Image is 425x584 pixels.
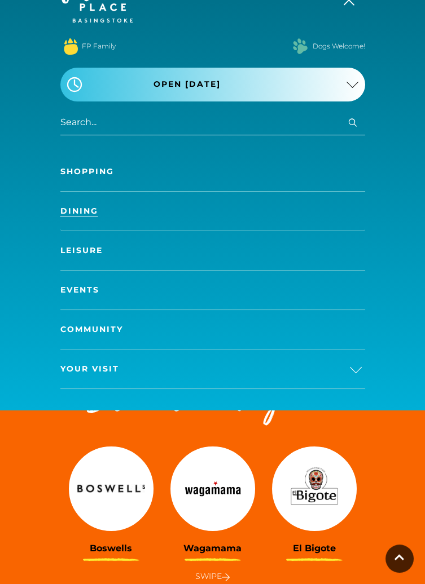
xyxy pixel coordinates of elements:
[154,78,221,90] span: Open [DATE]
[60,152,365,191] a: Shopping
[69,385,357,421] h2: Discover something new...
[170,543,255,554] h3: Wagamama
[69,569,357,583] p: Swipe
[69,543,154,554] h3: Boswells
[313,41,365,51] a: Dogs Welcome!
[60,349,365,388] a: Your Visit
[60,68,365,101] button: Open [DATE]
[272,543,357,554] h3: El Bigote
[272,444,357,554] a: El Bigote
[60,310,365,349] a: Community
[170,444,255,554] a: Wagamama
[69,444,154,554] a: Boswells
[60,192,365,231] a: Dining
[60,363,119,375] span: Your Visit
[60,271,365,309] a: Events
[60,231,365,270] a: Leisure
[60,110,365,135] input: Search...
[82,41,116,51] a: FP Family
